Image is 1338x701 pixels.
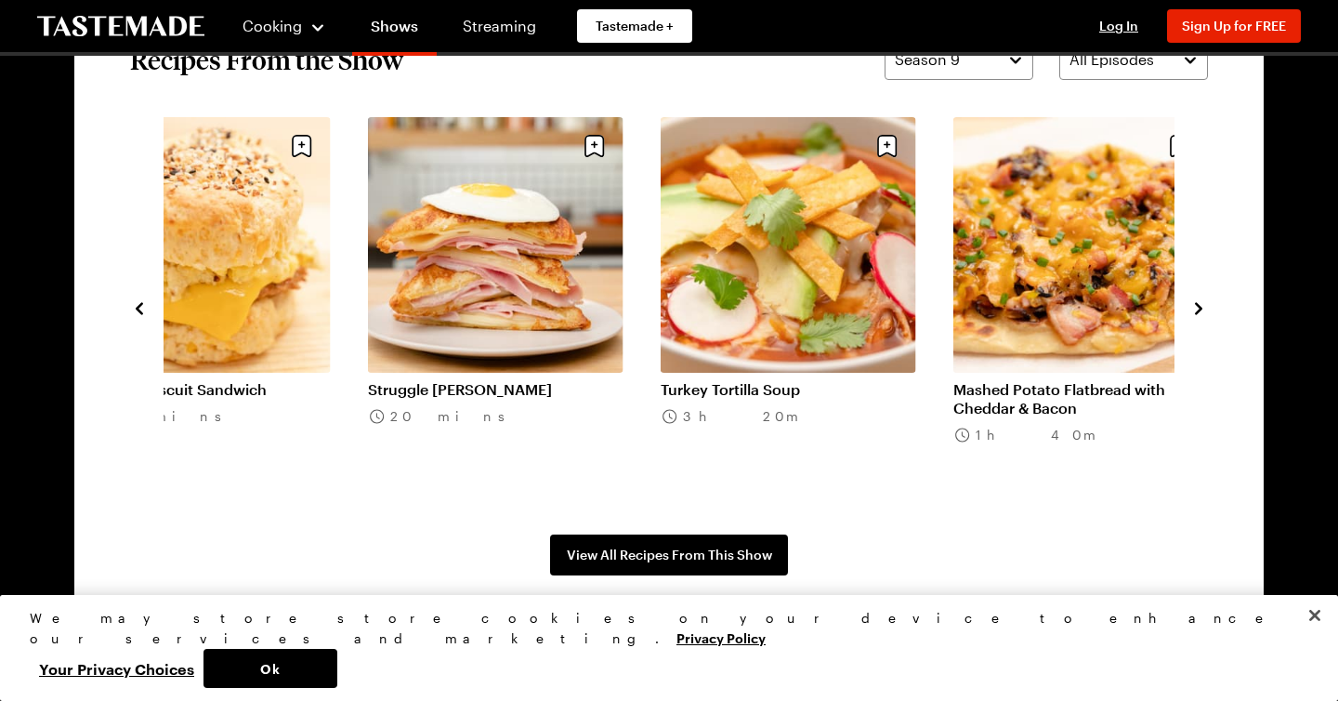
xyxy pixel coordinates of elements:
a: More information about your privacy, opens in a new tab [676,628,766,646]
button: Close [1294,595,1335,636]
span: All Episodes [1069,48,1154,71]
div: Privacy [30,608,1292,688]
span: Log In [1099,18,1138,33]
button: Save recipe [284,128,320,164]
span: Cooking [243,17,302,34]
span: View All Recipes From This Show [567,546,772,564]
button: Save recipe [577,128,612,164]
div: 4 / 8 [368,117,661,497]
a: Struggle [PERSON_NAME] [368,380,623,399]
a: Tastemade + [577,9,692,43]
span: Sign Up for FREE [1182,18,1286,33]
a: Turkey Tortilla Soup [661,380,916,399]
button: navigate to next item [1189,296,1208,318]
span: Tastemade + [596,17,674,35]
span: Season 9 [895,48,960,71]
button: Log In [1082,17,1156,35]
div: 5 / 8 [661,117,953,497]
button: Sign Up for FREE [1167,9,1301,43]
button: Cooking [242,4,326,48]
button: All Episodes [1059,39,1208,80]
button: Ok [203,649,337,688]
button: Your Privacy Choices [30,649,203,688]
button: navigate to previous item [130,296,149,318]
h2: Recipes From the Show [130,43,403,76]
button: Save recipe [1162,128,1198,164]
a: Breakfast Biscuit Sandwich [75,380,331,399]
button: Season 9 [885,39,1033,80]
div: We may store store cookies on your device to enhance our services and marketing. [30,608,1292,649]
div: 6 / 8 [953,117,1246,497]
a: Mashed Potato Flatbread with Cheddar & Bacon [953,380,1209,417]
a: Shows [352,4,437,56]
a: View All Recipes From This Show [550,535,788,575]
a: To Tastemade Home Page [37,16,204,37]
button: Save recipe [870,128,905,164]
div: 3 / 8 [75,117,368,497]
